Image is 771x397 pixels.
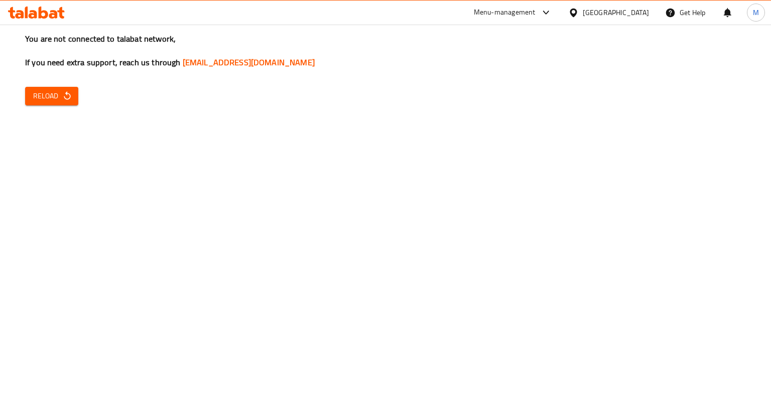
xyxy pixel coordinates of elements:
div: [GEOGRAPHIC_DATA] [583,7,649,18]
span: Reload [33,90,70,102]
a: [EMAIL_ADDRESS][DOMAIN_NAME] [183,55,315,70]
h3: You are not connected to talabat network, If you need extra support, reach us through [25,33,746,68]
button: Reload [25,87,78,105]
span: M [753,7,759,18]
div: Menu-management [474,7,536,19]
